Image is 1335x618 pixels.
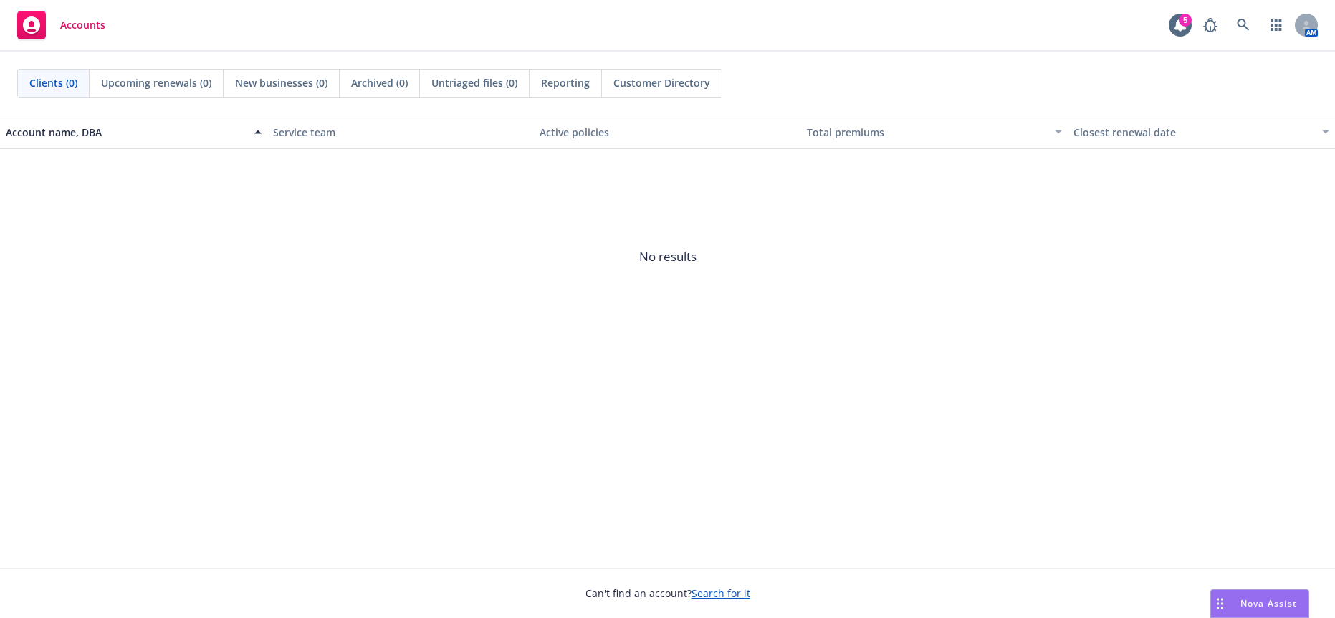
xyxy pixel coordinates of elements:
span: Upcoming renewals (0) [101,75,211,90]
button: Active policies [534,115,801,149]
span: Customer Directory [613,75,710,90]
span: Reporting [541,75,590,90]
button: Service team [267,115,535,149]
button: Closest renewal date [1068,115,1335,149]
div: Closest renewal date [1073,125,1314,140]
span: Accounts [60,19,105,31]
div: 5 [1179,14,1192,27]
div: Service team [273,125,529,140]
span: Can't find an account? [585,586,750,601]
a: Accounts [11,5,111,45]
div: Drag to move [1211,590,1229,617]
span: Clients (0) [29,75,77,90]
a: Switch app [1262,11,1291,39]
div: Total premiums [807,125,1047,140]
button: Nova Assist [1210,589,1309,618]
a: Report a Bug [1196,11,1225,39]
button: Total premiums [801,115,1068,149]
span: New businesses (0) [235,75,327,90]
span: Archived (0) [351,75,408,90]
span: Untriaged files (0) [431,75,517,90]
a: Search for it [692,586,750,600]
div: Account name, DBA [6,125,246,140]
span: Nova Assist [1240,597,1297,609]
div: Active policies [540,125,795,140]
a: Search [1229,11,1258,39]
